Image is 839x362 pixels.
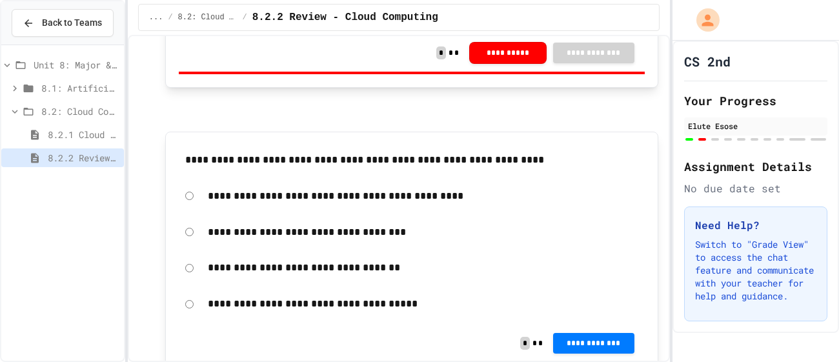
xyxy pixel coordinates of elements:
[168,12,172,23] span: /
[688,120,824,132] div: Elute Esose
[41,81,119,95] span: 8.1: Artificial Intelligence Basics
[178,12,238,23] span: 8.2: Cloud Computing
[48,128,119,141] span: 8.2.1 Cloud Computing: Transforming the Digital World
[41,105,119,118] span: 8.2: Cloud Computing
[42,16,102,30] span: Back to Teams
[684,92,827,110] h2: Your Progress
[12,9,114,37] button: Back to Teams
[684,157,827,176] h2: Assignment Details
[243,12,247,23] span: /
[34,58,119,72] span: Unit 8: Major & Emerging Technologies
[695,217,816,233] h3: Need Help?
[149,12,163,23] span: ...
[252,10,438,25] span: 8.2.2 Review - Cloud Computing
[695,238,816,303] p: Switch to "Grade View" to access the chat feature and communicate with your teacher for help and ...
[684,181,827,196] div: No due date set
[48,151,119,165] span: 8.2.2 Review - Cloud Computing
[683,5,723,35] div: My Account
[684,52,731,70] h1: CS 2nd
